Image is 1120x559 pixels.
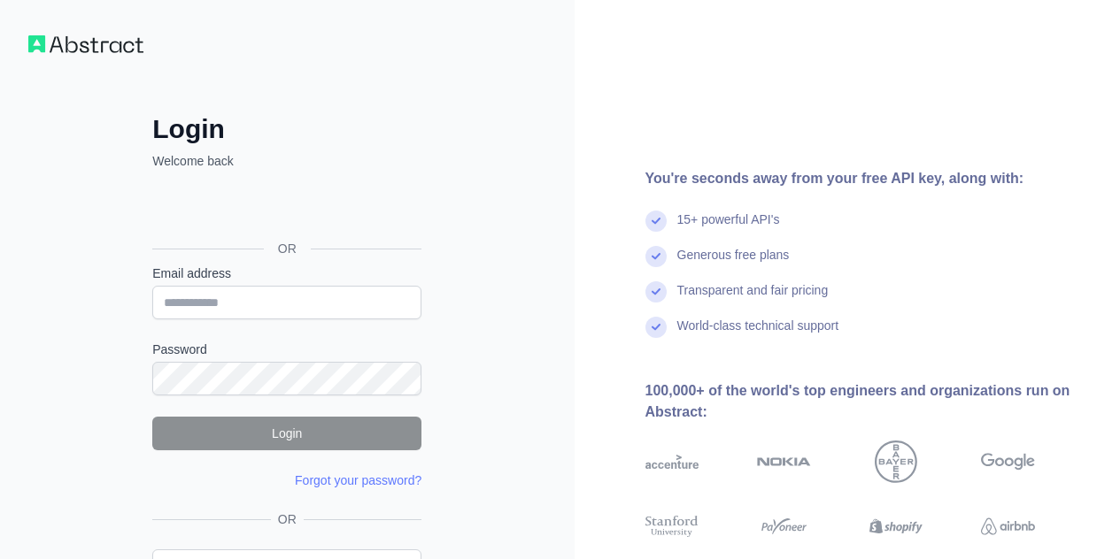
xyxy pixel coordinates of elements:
[143,189,427,228] iframe: Sign in with Google Button
[875,440,917,483] img: bayer
[28,35,143,53] img: Workflow
[677,211,780,246] div: 15+ powerful API's
[677,281,829,317] div: Transparent and fair pricing
[152,264,421,282] label: Email address
[152,113,421,145] h2: Login
[152,152,421,170] p: Welcome back
[295,473,421,487] a: Forgot your password?
[645,317,667,338] img: check mark
[981,440,1035,483] img: google
[677,317,839,352] div: World-class technical support
[264,240,311,257] span: OR
[869,513,923,540] img: shopify
[645,380,1093,423] div: 100,000+ of the world's top engineers and organizations run on Abstract:
[645,246,667,267] img: check mark
[981,513,1035,540] img: airbnb
[645,513,699,540] img: stanford university
[152,341,421,358] label: Password
[152,417,421,450] button: Login
[271,510,304,528] span: OR
[645,440,699,483] img: accenture
[645,168,1093,189] div: You're seconds away from your free API key, along with:
[757,440,811,483] img: nokia
[677,246,790,281] div: Generous free plans
[645,281,667,302] img: check mark
[645,211,667,232] img: check mark
[757,513,811,540] img: payoneer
